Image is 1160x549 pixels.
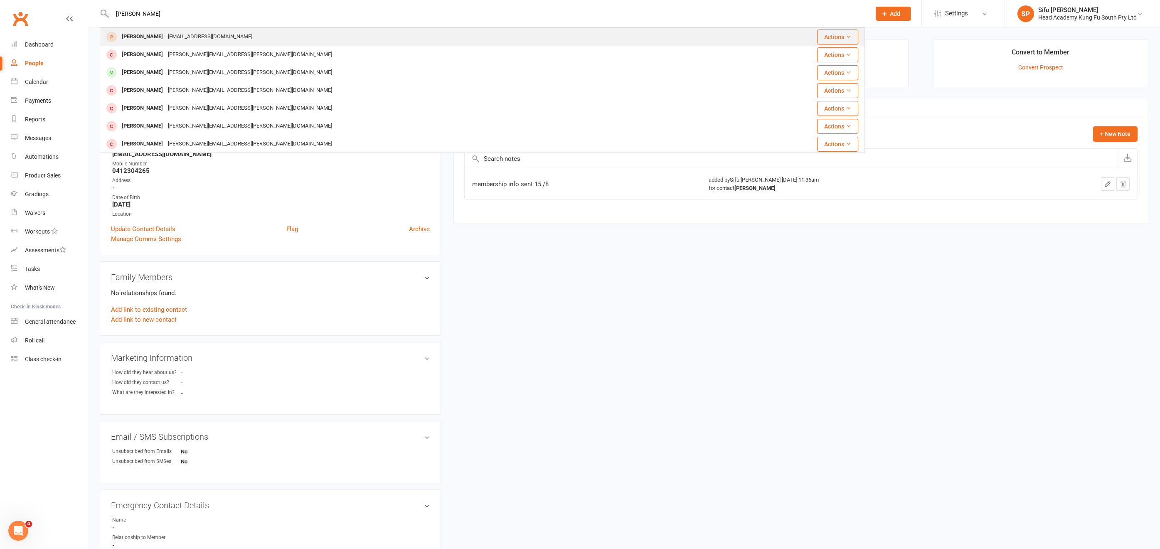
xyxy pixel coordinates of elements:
a: Class kiosk mode [11,350,88,369]
div: Calendar [25,79,48,85]
a: Waivers [11,204,88,222]
a: Tasks [11,260,88,278]
button: + New Note [1093,126,1138,141]
div: [PERSON_NAME] [119,31,165,43]
div: What are they interested in? [112,389,181,396]
a: Clubworx [10,8,31,29]
h3: Emergency Contact Details [111,501,430,510]
div: Messages [25,135,51,141]
div: [PERSON_NAME][EMAIL_ADDRESS][PERSON_NAME][DOMAIN_NAME] [165,120,335,132]
a: Gradings [11,185,88,204]
div: General attendance [25,318,76,325]
strong: - [181,390,229,396]
a: Payments [11,91,88,110]
strong: [EMAIL_ADDRESS][DOMAIN_NAME] [112,150,430,158]
button: Actions [817,101,858,116]
div: Class check-in [25,356,62,362]
button: Actions [817,119,858,134]
span: 4 [25,521,32,527]
strong: [DATE] [112,201,430,208]
a: General attendance kiosk mode [11,313,88,331]
div: membership info sent 15./8 [472,180,680,188]
div: [PERSON_NAME] [119,138,165,150]
div: [PERSON_NAME][EMAIL_ADDRESS][PERSON_NAME][DOMAIN_NAME] [165,84,335,96]
div: Gradings [25,191,49,197]
div: [PERSON_NAME][EMAIL_ADDRESS][PERSON_NAME][DOMAIN_NAME] [165,49,335,61]
strong: [PERSON_NAME] [734,185,776,191]
a: Dashboard [11,35,88,54]
span: Add [890,10,901,17]
div: Assessments [25,247,66,254]
strong: 0412304265 [112,167,430,175]
button: Actions [817,47,858,62]
a: Workouts [11,222,88,241]
button: Actions [817,65,858,80]
div: Workouts [25,228,50,235]
div: [PERSON_NAME] [119,84,165,96]
div: Dashboard [25,41,54,48]
div: Relationship to Member [112,534,181,542]
strong: - [112,542,430,549]
div: How did they hear about us? [112,369,181,377]
div: SP [1017,5,1034,22]
strong: - [112,524,430,532]
a: Automations [11,148,88,166]
div: Reports [25,116,45,123]
a: People [11,54,88,73]
a: Assessments [11,241,88,260]
a: Add link to new contact [111,315,177,325]
h3: Email / SMS Subscriptions [111,432,430,441]
strong: No [181,458,229,465]
a: Roll call [11,331,88,350]
button: Add [876,7,911,21]
div: added by Sifu [PERSON_NAME] [DATE] 11:36am [709,176,1017,192]
button: Actions [817,30,858,44]
p: No relationships found. [111,288,430,298]
a: Calendar [11,73,88,91]
div: Mobile Number [112,160,430,168]
div: Roll call [25,337,44,344]
div: [PERSON_NAME][EMAIL_ADDRESS][PERSON_NAME][DOMAIN_NAME] [165,66,335,79]
div: How did they contact us? [112,379,181,387]
div: Payments [25,97,51,104]
button: Actions [817,83,858,98]
a: Manage Comms Settings [111,234,181,244]
div: [PERSON_NAME] [119,102,165,114]
input: Search... [110,8,865,20]
a: Archive [409,224,430,234]
div: Convert to Member [1012,47,1069,62]
strong: No [181,448,229,455]
div: What's New [25,284,55,291]
a: Update Contact Details [111,224,175,234]
div: [PERSON_NAME] [119,120,165,132]
div: [PERSON_NAME] [119,49,165,61]
div: Automations [25,153,59,160]
h3: Family Members [111,273,430,282]
div: Product Sales [25,172,61,179]
div: Unsubscribed from Emails [112,448,181,455]
span: Settings [945,4,968,23]
input: Search notes [465,149,1118,169]
div: [PERSON_NAME][EMAIL_ADDRESS][PERSON_NAME][DOMAIN_NAME] [165,102,335,114]
div: for contact [709,184,1017,192]
div: Address [112,177,430,185]
iframe: Intercom live chat [8,521,28,541]
div: Name [112,516,181,524]
div: People [25,60,44,66]
a: Reports [11,110,88,129]
div: Location [112,210,430,218]
a: Messages [11,129,88,148]
div: Sifu [PERSON_NAME] [1038,6,1137,14]
a: Flag [286,224,298,234]
div: Waivers [25,209,45,216]
button: Actions [817,137,858,152]
a: Product Sales [11,166,88,185]
div: Head Academy Kung Fu South Pty Ltd [1038,14,1137,21]
strong: - [181,369,229,376]
div: Unsubscribed from SMSes [112,458,181,465]
h3: Marketing Information [111,353,430,362]
div: Date of Birth [112,194,430,202]
div: [PERSON_NAME] [119,66,165,79]
div: [PERSON_NAME][EMAIL_ADDRESS][PERSON_NAME][DOMAIN_NAME] [165,138,335,150]
strong: - [112,184,430,192]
